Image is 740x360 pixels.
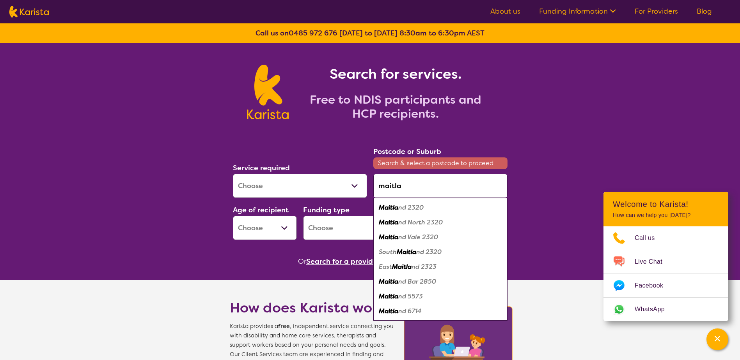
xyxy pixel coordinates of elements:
h2: Welcome to Karista! [613,199,719,209]
em: nd 6714 [398,307,422,315]
ul: Choose channel [603,226,728,321]
em: nd 5573 [398,292,423,300]
em: East [379,263,392,271]
div: Maitland North 2320 [377,215,504,230]
em: nd Bar 2850 [398,277,436,286]
em: South [379,248,397,256]
img: Karista logo [247,65,289,119]
b: Call us on [DATE] to [DATE] 8:30am to 6:30pm AEST [256,28,484,38]
em: Maitla [397,248,416,256]
em: Maitla [379,307,398,315]
em: Maitla [379,277,398,286]
div: Maitland 2320 [377,200,504,215]
div: Channel Menu [603,192,728,321]
span: Call us [635,232,664,244]
label: Funding type [303,205,350,215]
div: Maitland 6714 [377,304,504,319]
h1: How does Karista work? [230,298,394,317]
em: nd Vale 2320 [398,233,438,241]
a: For Providers [635,7,678,16]
a: Funding Information [539,7,616,16]
span: Or [298,256,306,267]
em: Maitla [392,263,412,271]
em: nd 2323 [412,263,437,271]
span: Facebook [635,280,673,291]
em: Maitla [379,292,398,300]
a: Blog [697,7,712,16]
div: East Maitland 2323 [377,259,504,274]
h1: Search for services. [298,65,493,83]
div: Maitland Bar 2850 [377,274,504,289]
em: Maitla [379,203,398,212]
a: About us [490,7,520,16]
input: Type [373,174,508,198]
span: Search & select a postcode to proceed [373,157,508,169]
label: Service required [233,163,290,173]
button: Search for a provider to leave a review [306,256,442,267]
em: Maitla [379,233,398,241]
div: Maitland 5573 [377,289,504,304]
div: South Maitland 2320 [377,245,504,259]
span: WhatsApp [635,304,674,315]
label: Postcode or Suburb [373,147,441,156]
b: free [278,323,290,330]
a: Web link opens in a new tab. [603,298,728,321]
em: nd 2320 [416,248,442,256]
img: Karista logo [9,6,49,18]
span: Live Chat [635,256,672,268]
h2: Free to NDIS participants and HCP recipients. [298,93,493,121]
em: nd 2320 [398,203,424,212]
a: 0485 972 676 [289,28,337,38]
p: How can we help you [DATE]? [613,212,719,219]
div: Maitland Vale 2320 [377,230,504,245]
em: Maitla [379,218,398,226]
label: Age of recipient [233,205,289,215]
em: nd North 2320 [398,218,443,226]
button: Channel Menu [706,328,728,350]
